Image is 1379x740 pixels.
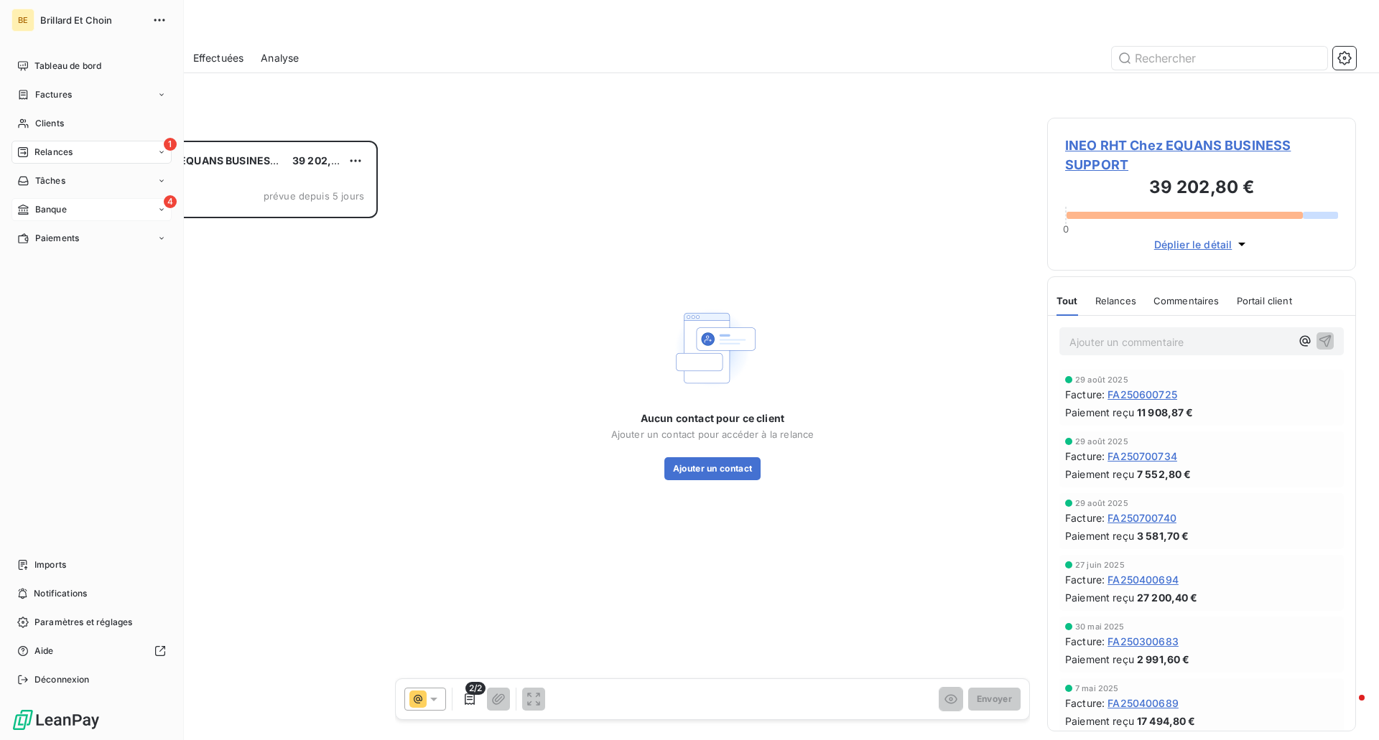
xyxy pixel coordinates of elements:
span: Paiement reçu [1065,528,1134,543]
span: Clients [35,117,64,130]
span: FA250400694 [1108,572,1179,587]
span: Relances [1095,295,1136,306]
span: Ajouter un contact pour accéder à la relance [611,428,814,440]
span: FA250600725 [1108,387,1177,402]
button: Envoyer [968,688,1021,711]
span: Facture : [1065,695,1105,711]
button: Déplier le détail [1150,236,1254,253]
span: Paiement reçu [1065,713,1134,729]
span: Facture : [1065,510,1105,525]
span: 17 494,80 € [1137,713,1196,729]
span: Facture : [1065,387,1105,402]
span: 11 908,87 € [1137,405,1194,420]
span: Aide [34,645,54,657]
span: Banque [35,203,67,216]
span: Tableau de bord [34,60,101,72]
img: Logo LeanPay [11,708,101,731]
span: INEO RHT Chez EQUANS BUSINESS SUPPORT [1065,136,1338,174]
span: FA250700740 [1108,510,1176,525]
span: 3 581,70 € [1137,528,1189,543]
span: Paiements [35,232,79,245]
span: 2/2 [465,682,486,695]
span: 1 [164,138,177,151]
span: FA250400689 [1108,695,1179,711]
span: 7 552,80 € [1137,467,1192,482]
span: Relances [34,146,73,159]
span: 27 200,40 € [1137,590,1198,605]
img: Empty state [667,302,758,394]
span: Tout [1057,295,1078,306]
span: Aucun contact pour ce client [641,411,784,426]
h3: 39 202,80 € [1065,174,1338,203]
span: Notifications [34,587,87,600]
span: Déplier le détail [1154,237,1232,252]
span: Analyse [261,51,299,65]
span: 2 991,60 € [1137,652,1190,667]
span: Factures [35,88,72,101]
div: BE [11,9,34,32]
span: Déconnexion [34,673,90,686]
span: FA250300683 [1108,634,1179,649]
span: INEO RHT Chez EQUANS BUSINESS SUPPORT [101,154,328,167]
span: Paiement reçu [1065,652,1134,667]
span: 4 [164,195,177,208]
span: FA250700734 [1108,449,1177,464]
span: 29 août 2025 [1075,437,1128,446]
span: 0 [1063,223,1069,235]
span: 29 août 2025 [1075,499,1128,507]
span: prévue depuis 5 jours [264,190,364,202]
span: 7 mai 2025 [1075,684,1119,693]
span: Paramètres et réglages [34,616,132,629]
input: Rechercher [1112,47,1327,70]
span: Facture : [1065,634,1105,649]
span: 39 202,80 € [292,154,354,167]
span: Paiement reçu [1065,405,1134,420]
span: Paiement reçu [1065,467,1134,482]
span: Effectuées [193,51,244,65]
span: 29 août 2025 [1075,375,1128,384]
button: Ajouter un contact [664,457,761,480]
div: grid [69,141,378,740]
span: Portail client [1237,295,1292,306]
span: Imports [34,558,66,571]
span: Facture : [1065,449,1105,464]
span: Commentaires [1153,295,1220,306]
a: Aide [11,640,172,662]
span: Brillard Et Choin [40,14,144,26]
iframe: Intercom live chat [1330,691,1365,726]
span: Tâches [35,174,65,187]
span: Facture : [1065,572,1105,587]
span: Paiement reçu [1065,590,1134,605]
span: 27 juin 2025 [1075,561,1125,569]
span: 30 mai 2025 [1075,622,1125,631]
